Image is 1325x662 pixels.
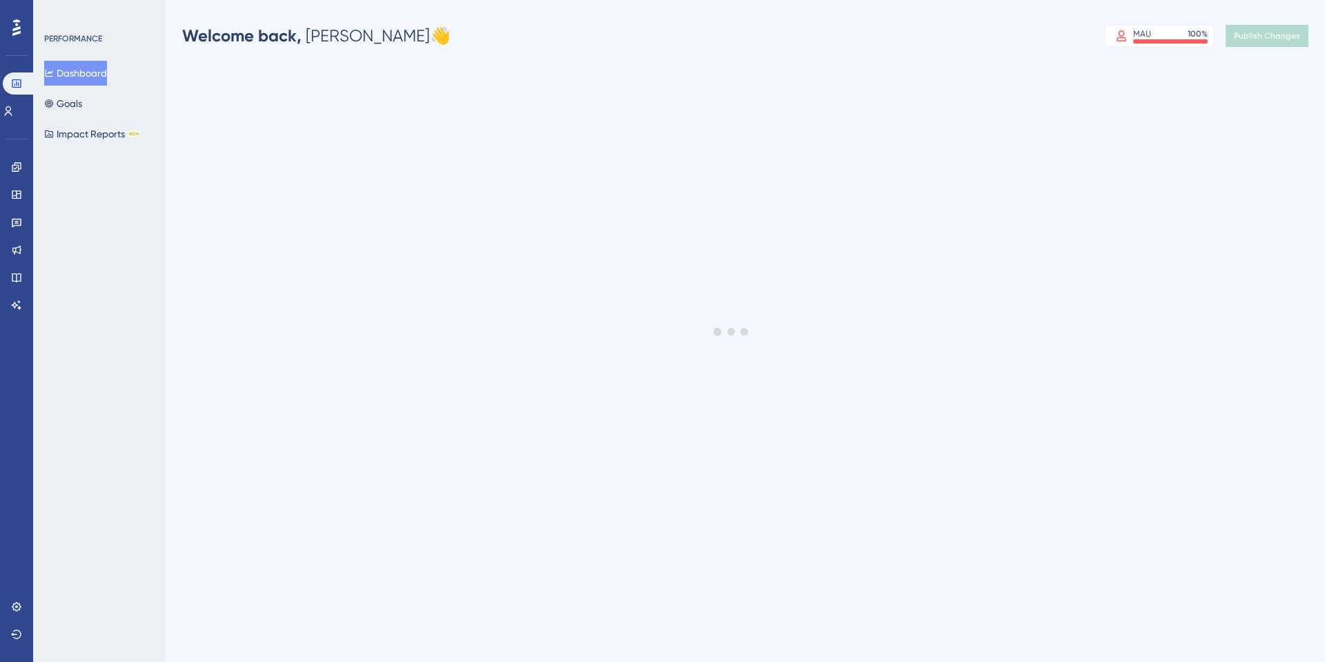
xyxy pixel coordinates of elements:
div: 100 % [1188,28,1208,39]
div: MAU [1133,28,1151,39]
button: Impact ReportsBETA [44,121,140,146]
div: PERFORMANCE [44,33,102,44]
span: Publish Changes [1234,30,1300,41]
div: [PERSON_NAME] 👋 [182,25,451,47]
span: Welcome back, [182,26,302,46]
button: Goals [44,91,82,116]
div: BETA [128,130,140,137]
button: Dashboard [44,61,107,86]
button: Publish Changes [1226,25,1308,47]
